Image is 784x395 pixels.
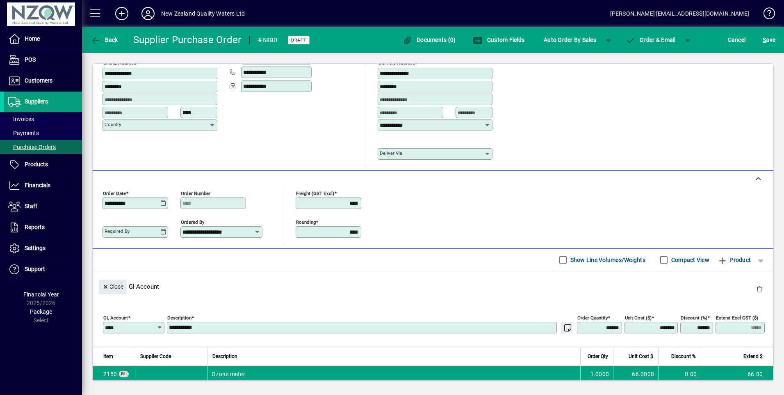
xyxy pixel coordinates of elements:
span: Financial Year [23,291,59,298]
button: Auto Order By Sales [540,32,600,47]
span: Reports [25,224,45,230]
span: Quality Assurances [103,370,117,378]
a: POS [4,50,82,70]
span: Financials [25,182,50,188]
mat-label: Discount (%) [681,315,707,320]
a: Invoices [4,112,82,126]
span: Custom Fields [473,37,524,43]
mat-label: Unit Cost ($) [625,315,652,320]
span: Documents (0) [403,37,456,43]
app-page-header-button: Delete [750,285,769,293]
a: Reports [4,217,82,238]
mat-label: Required by [105,228,130,234]
button: Order & Email [622,32,680,47]
mat-label: Ordered by [181,219,204,225]
mat-label: Order number [181,190,210,196]
td: 66.0000 [613,366,658,382]
app-page-header-button: Back [82,32,127,47]
mat-label: Extend excl GST ($) [716,315,758,320]
span: Product [718,253,751,266]
span: Item [103,352,113,361]
span: Draft [291,37,306,43]
span: S [763,37,766,43]
mat-label: Order Quantity [577,315,608,320]
a: View on map [481,51,495,64]
button: Profile [135,6,161,21]
div: [PERSON_NAME] [EMAIL_ADDRESS][DOMAIN_NAME] [610,7,749,20]
a: Knowledge Base [757,2,774,28]
a: Home [4,29,82,49]
td: 66.00 [701,366,773,382]
a: Support [4,259,82,280]
a: Products [4,154,82,175]
a: Purchase Orders [4,140,82,154]
span: Auto Order By Sales [544,33,596,46]
span: ave [763,33,775,46]
button: Back [89,32,120,47]
a: Customers [4,71,82,91]
button: Delete [750,280,769,299]
td: 1.0000 [580,366,613,382]
button: Product [713,253,755,267]
div: Gl Account [93,271,773,301]
div: Supplier Purchase Order [133,33,242,46]
span: Products [25,161,48,168]
div: New Zealand Quality Waters Ltd [161,7,245,20]
span: Supplier Code [140,352,171,361]
div: #6880 [258,34,277,47]
span: Customers [25,77,52,84]
span: Package [30,308,52,315]
span: Suppliers [25,98,48,105]
button: Cancel [726,32,748,47]
mat-label: Freight (GST excl) [296,190,334,196]
span: Settings [25,245,46,251]
span: Order & Email [626,37,676,43]
span: POS [25,56,36,63]
span: Order Qty [588,352,608,361]
span: Close [102,280,123,294]
span: Staff [25,203,37,209]
mat-label: Rounding [296,219,316,225]
mat-label: Order date [103,190,126,196]
span: Back [91,37,118,43]
a: Financials [4,175,82,196]
mat-label: Country [105,122,121,127]
span: Discount % [671,352,696,361]
span: Cancel [728,33,746,46]
span: Extend $ [743,352,763,361]
a: Staff [4,196,82,217]
span: Ozone meter [212,370,245,378]
span: Support [25,266,45,272]
span: Description [212,352,237,361]
button: Add [109,6,135,21]
label: Compact View [670,256,709,264]
mat-label: Description [167,315,191,320]
app-page-header-button: Close [97,282,129,290]
a: Settings [4,238,82,259]
a: View on map [206,51,219,64]
label: Show Line Volumes/Weights [569,256,645,264]
td: 0.00 [658,366,701,382]
button: Close [99,280,127,294]
button: Custom Fields [471,32,526,47]
span: Payments [8,130,39,136]
span: Invoices [8,116,34,122]
span: GL [121,372,127,376]
mat-label: Deliver via [380,150,402,156]
button: Save [761,32,777,47]
a: Payments [4,126,82,140]
span: Purchase Orders [8,144,56,150]
mat-label: GL Account [103,315,128,320]
span: Home [25,35,40,42]
span: Unit Cost $ [629,352,653,361]
button: Documents (0) [401,32,458,47]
